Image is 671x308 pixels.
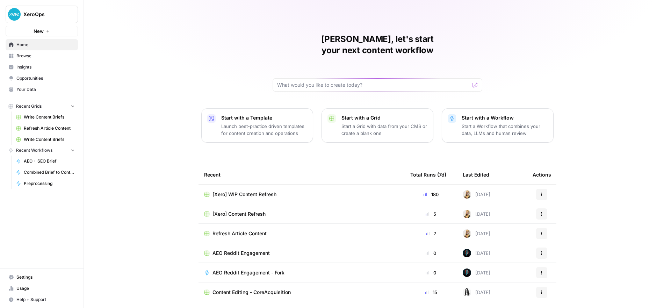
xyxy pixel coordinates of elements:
div: [DATE] [463,210,490,218]
p: Start a Grid with data from your CMS or create a blank one [341,123,427,137]
a: Home [6,39,78,50]
a: Opportunities [6,73,78,84]
a: Browse [6,50,78,62]
span: Write Content Briefs [24,114,75,120]
div: 15 [410,289,452,296]
span: XeroOps [23,11,66,18]
div: [DATE] [463,190,490,199]
div: 0 [410,250,452,257]
p: Launch best-practice driven templates for content creation and operations [221,123,307,137]
div: [DATE] [463,288,490,296]
span: Preprocessing [24,180,75,187]
button: Start with a WorkflowStart a Workflow that combines your data, LLMs and human review [442,108,554,143]
a: Refresh Article Content [204,230,399,237]
p: Start with a Workflow [462,114,548,121]
span: Insights [16,64,75,70]
span: [Xero] WIP Content Refresh [212,191,276,198]
a: Settings [6,272,78,283]
img: ygsh7oolkwauxdw54hskm6m165th [463,229,471,238]
div: [DATE] [463,229,490,238]
div: [DATE] [463,268,490,277]
img: ygsh7oolkwauxdw54hskm6m165th [463,210,471,218]
span: Opportunities [16,75,75,81]
a: AEO Reddit Engagement - Fork [204,269,399,276]
button: Start with a TemplateLaunch best-practice driven templates for content creation and operations [201,108,313,143]
span: Refresh Article Content [24,125,75,131]
img: ilf5qirlu51qf7ak37srxb41cqxu [463,249,471,257]
span: Write Content Briefs [24,136,75,143]
p: Start a Workflow that combines your data, LLMs and human review [462,123,548,137]
span: AEO Reddit Engagement - Fork [212,269,284,276]
img: zka6akx770trzh69562he2ydpv4t [463,288,471,296]
span: AEO Reddit Engagement [212,250,270,257]
span: Usage [16,285,75,292]
span: Help + Support [16,296,75,303]
div: 0 [410,269,452,276]
a: Insights [6,62,78,73]
span: New [34,28,44,35]
span: AEO + SEO Brief [24,158,75,164]
span: Home [16,42,75,48]
a: [Xero] WIP Content Refresh [204,191,399,198]
a: AEO + SEO Brief [13,156,78,167]
div: Last Edited [463,165,489,184]
div: Total Runs (7d) [410,165,446,184]
button: Start with a GridStart a Grid with data from your CMS or create a blank one [322,108,433,143]
span: [Xero] Content Refresh [212,210,266,217]
a: AEO Reddit Engagement [204,250,399,257]
div: 7 [410,230,452,237]
img: ilf5qirlu51qf7ak37srxb41cqxu [463,268,471,277]
div: Recent [204,165,399,184]
button: Help + Support [6,294,78,305]
span: Recent Workflows [16,147,52,153]
div: Actions [533,165,551,184]
a: Content Editing - CoreAcquisition [204,289,399,296]
a: Usage [6,283,78,294]
button: Workspace: XeroOps [6,6,78,23]
button: Recent Grids [6,101,78,112]
div: [DATE] [463,249,490,257]
img: ygsh7oolkwauxdw54hskm6m165th [463,190,471,199]
a: [Xero] Content Refresh [204,210,399,217]
span: Refresh Article Content [212,230,267,237]
span: Settings [16,274,75,280]
span: Recent Grids [16,103,42,109]
p: Start with a Template [221,114,307,121]
span: Browse [16,53,75,59]
button: New [6,26,78,36]
img: XeroOps Logo [8,8,21,21]
div: 5 [410,210,452,217]
p: Start with a Grid [341,114,427,121]
a: Your Data [6,84,78,95]
span: Combined Brief to Content [24,169,75,176]
input: What would you like to create today? [277,81,469,88]
a: Combined Brief to Content [13,167,78,178]
div: 180 [410,191,452,198]
a: Write Content Briefs [13,112,78,123]
a: Preprocessing [13,178,78,189]
a: Refresh Article Content [13,123,78,134]
span: Your Data [16,86,75,93]
a: Write Content Briefs [13,134,78,145]
button: Recent Workflows [6,145,78,156]
h1: [PERSON_NAME], let's start your next content workflow [273,34,482,56]
span: Content Editing - CoreAcquisition [212,289,291,296]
